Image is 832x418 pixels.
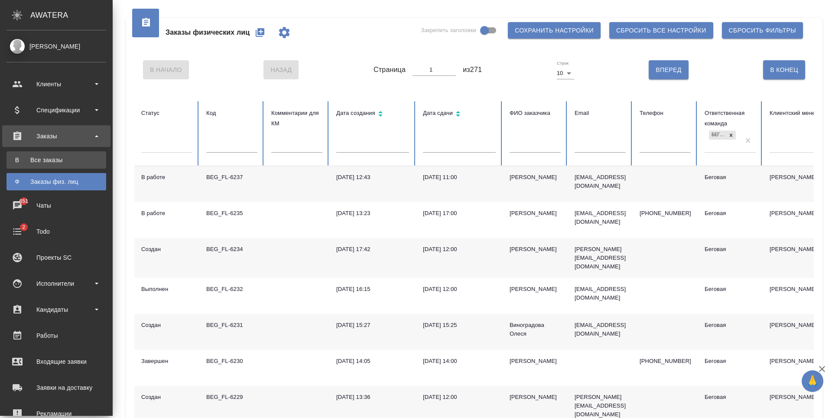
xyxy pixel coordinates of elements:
div: [PERSON_NAME] [510,245,561,254]
div: BEG_FL-6232 [206,285,257,294]
div: Виноградова Олеся [510,321,561,338]
button: Вперед [649,60,688,79]
div: Проекты SC [6,251,106,264]
div: Комментарии для КМ [271,108,322,129]
div: Спецификации [6,104,106,117]
span: 🙏 [805,372,820,390]
div: Код [206,108,257,118]
div: Беговая [705,393,756,402]
a: Входящие заявки [2,351,110,372]
div: Создан [141,393,192,402]
div: BEG_FL-6229 [206,393,257,402]
div: Создан [141,245,192,254]
button: 🙏 [802,370,823,392]
div: Ответственная команда [705,108,756,129]
span: Страница [374,65,406,75]
a: Заявки на доставку [2,377,110,398]
span: Закрепить заголовки [421,26,476,35]
button: Создать [250,22,270,43]
div: [DATE] 13:36 [336,393,409,402]
span: Заказы физических лиц [166,27,250,38]
div: BEG_FL-6234 [206,245,257,254]
div: [DATE] 16:15 [336,285,409,294]
span: Вперед [656,65,681,75]
div: Беговая [705,285,756,294]
div: [DATE] 12:00 [423,393,496,402]
div: [PERSON_NAME] [6,42,106,51]
p: [PHONE_NUMBER] [640,209,691,218]
div: 10 [557,67,574,79]
p: [PERSON_NAME][EMAIL_ADDRESS][DOMAIN_NAME] [575,245,626,271]
a: 651Чаты [2,195,110,216]
span: 2 [17,223,30,232]
div: Беговая [709,131,726,140]
label: Строк [557,61,569,65]
div: [DATE] 14:05 [336,357,409,366]
div: Беговая [705,173,756,182]
span: из 271 [463,65,482,75]
div: Email [575,108,626,118]
div: Клиенты [6,78,106,91]
div: BEG_FL-6235 [206,209,257,218]
div: Заявки на доставку [6,381,106,394]
div: AWATERA [30,7,113,24]
div: Завершен [141,357,192,366]
div: [DATE] 12:00 [423,285,496,294]
div: [DATE] 12:00 [423,245,496,254]
button: В Конец [763,60,805,79]
p: [EMAIL_ADDRESS][DOMAIN_NAME] [575,285,626,302]
div: Выполнен [141,285,192,294]
p: [PHONE_NUMBER] [640,357,691,366]
div: [PERSON_NAME] [510,209,561,218]
a: Проекты SC [2,247,110,268]
div: Заказы [6,130,106,143]
div: [DATE] 15:27 [336,321,409,330]
div: Кандидаты [6,303,106,316]
div: [DATE] 14:00 [423,357,496,366]
a: Работы [2,325,110,346]
div: Создан [141,321,192,330]
button: Сбросить фильтры [722,22,803,39]
p: [EMAIL_ADDRESS][DOMAIN_NAME] [575,209,626,226]
div: [PERSON_NAME] [510,173,561,182]
div: Работы [6,329,106,342]
span: Сохранить настройки [515,25,594,36]
div: Статус [141,108,192,118]
div: Беговая [705,357,756,366]
div: [DATE] 12:43 [336,173,409,182]
div: [DATE] 11:00 [423,173,496,182]
div: Беговая [705,245,756,254]
span: Сбросить все настройки [616,25,706,36]
div: Беговая [705,321,756,330]
div: BEG_FL-6237 [206,173,257,182]
p: [EMAIL_ADDRESS][DOMAIN_NAME] [575,321,626,338]
div: В работе [141,173,192,182]
div: Todo [6,225,106,238]
div: Все заказы [11,156,102,164]
div: [PERSON_NAME] [510,393,561,402]
div: [PERSON_NAME] [510,357,561,366]
div: ФИО заказчика [510,108,561,118]
p: [EMAIL_ADDRESS][DOMAIN_NAME] [575,173,626,190]
div: Заказы физ. лиц [11,177,102,186]
div: Входящие заявки [6,355,106,368]
div: [DATE] 17:42 [336,245,409,254]
div: Телефон [640,108,691,118]
span: 651 [14,197,34,206]
div: Сортировка [423,108,496,121]
div: Чаты [6,199,106,212]
div: Беговая [705,209,756,218]
span: В Конец [770,65,798,75]
button: Сохранить настройки [508,22,601,39]
div: Исполнители [6,277,106,290]
a: ФЗаказы физ. лиц [6,173,106,190]
a: 2Todo [2,221,110,242]
div: Сортировка [336,108,409,121]
div: BEG_FL-6230 [206,357,257,366]
span: Сбросить фильтры [729,25,796,36]
div: [DATE] 17:00 [423,209,496,218]
div: BEG_FL-6231 [206,321,257,330]
div: [DATE] 13:23 [336,209,409,218]
a: ВВсе заказы [6,151,106,169]
div: [DATE] 15:25 [423,321,496,330]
